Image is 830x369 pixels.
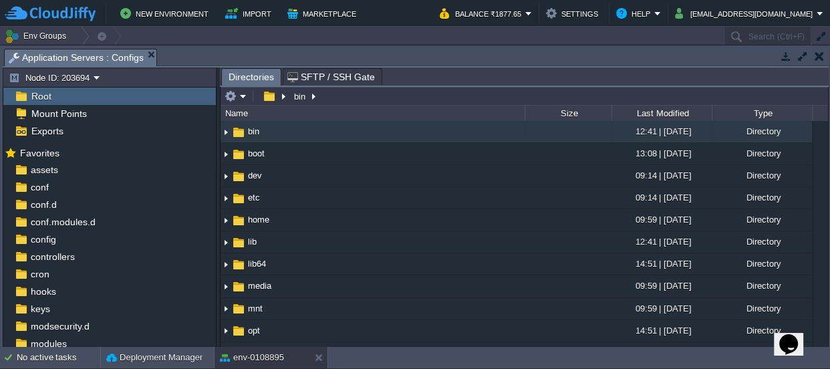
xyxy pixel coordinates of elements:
[712,209,812,230] div: Directory
[28,181,51,193] a: conf
[28,285,58,297] span: hooks
[246,192,262,203] a: etc
[231,279,246,294] img: AMDAwAAAACH5BAEAAAAALAAAAAABAAEAAAICRAEAOw==
[221,210,231,231] img: AMDAwAAAACH5BAEAAAAALAAAAAABAAEAAAICRAEAOw==
[29,108,89,120] a: Mount Points
[231,213,246,228] img: AMDAwAAAACH5BAEAAAAALAAAAAABAAEAAAICRAEAOw==
[712,121,812,142] div: Directory
[221,166,231,187] img: AMDAwAAAACH5BAEAAAAALAAAAAABAAEAAAICRAEAOw==
[611,187,712,208] div: 09:14 | [DATE]
[712,165,812,186] div: Directory
[246,236,259,247] a: lib
[231,324,246,338] img: AMDAwAAAACH5BAEAAAAALAAAAAABAAEAAAICRAEAOw==
[221,299,231,320] img: AMDAwAAAACH5BAEAAAAALAAAAAABAAEAAAICRAEAOw==
[120,5,213,21] button: New Environment
[29,125,65,137] a: Exports
[231,257,246,272] img: AMDAwAAAACH5BAEAAAAALAAAAAABAAEAAAICRAEAOw==
[712,143,812,164] div: Directory
[611,209,712,230] div: 09:59 | [DATE]
[712,275,812,296] div: Directory
[712,320,812,341] div: Directory
[611,253,712,274] div: 14:51 | [DATE]
[5,27,71,45] button: Env Groups
[712,253,812,274] div: Directory
[221,321,231,342] img: AMDAwAAAACH5BAEAAAAALAAAAAABAAEAAAICRAEAOw==
[231,191,246,206] img: AMDAwAAAACH5BAEAAAAALAAAAAABAAEAAAICRAEAOw==
[28,251,77,263] a: controllers
[28,268,51,280] span: cron
[292,90,309,102] button: bin
[611,320,712,341] div: 14:51 | [DATE]
[611,342,712,363] div: 09:14 | [DATE]
[28,338,69,350] a: modules
[28,233,58,245] a: config
[225,5,275,21] button: Import
[611,165,712,186] div: 09:14 | [DATE]
[220,351,284,364] button: env-0108895
[17,347,100,368] div: No active tasks
[712,231,812,252] div: Directory
[28,199,59,211] a: conf.d
[231,169,246,184] img: AMDAwAAAACH5BAEAAAAALAAAAAABAAEAAAICRAEAOw==
[675,5,817,21] button: [EMAIL_ADDRESS][DOMAIN_NAME]
[231,125,246,140] img: AMDAwAAAACH5BAEAAAAALAAAAAABAAEAAAICRAEAOw==
[221,144,231,164] img: AMDAwAAAACH5BAEAAAAALAAAAAABAAEAAAICRAEAOw==
[713,106,812,121] div: Type
[287,5,360,21] button: Marketplace
[246,303,265,314] a: mnt
[246,258,268,269] a: lib64
[611,275,712,296] div: 09:59 | [DATE]
[712,298,812,319] div: Directory
[28,216,98,228] a: conf.modules.d
[712,187,812,208] div: Directory
[231,235,246,250] img: AMDAwAAAACH5BAEAAAAALAAAAAABAAEAAAICRAEAOw==
[29,90,53,102] a: Root
[221,122,231,142] img: AMDAwAAAACH5BAEAAAAALAAAAAABAAEAAAICRAEAOw==
[774,316,817,356] iframe: chat widget
[231,346,246,360] img: AMDAwAAAACH5BAEAAAAALAAAAAABAAEAAAICRAEAOw==
[246,126,261,137] a: bin
[246,148,267,159] a: boot
[611,143,712,164] div: 13:08 | [DATE]
[221,87,828,106] input: Click to enter the path
[9,72,94,84] button: Node ID: 203694
[246,325,262,336] a: opt
[246,170,264,181] a: dev
[611,231,712,252] div: 12:41 | [DATE]
[712,342,812,363] div: Directory
[221,232,231,253] img: AMDAwAAAACH5BAEAAAAALAAAAAABAAEAAAICRAEAOw==
[287,69,375,85] span: SFTP / SSH Gate
[440,5,525,21] button: Balance ₹1877.65
[5,5,96,22] img: CloudJiffy
[246,280,273,291] a: media
[611,121,712,142] div: 12:41 | [DATE]
[222,106,525,121] div: Name
[229,69,274,86] span: Directories
[221,188,231,209] img: AMDAwAAAACH5BAEAAAAALAAAAAABAAEAAAICRAEAOw==
[28,164,60,176] a: assets
[28,320,92,332] a: modsecurity.d
[17,148,61,158] a: Favorites
[231,147,246,162] img: AMDAwAAAACH5BAEAAAAALAAAAAABAAEAAAICRAEAOw==
[221,277,231,297] img: AMDAwAAAACH5BAEAAAAALAAAAAABAAEAAAICRAEAOw==
[231,301,246,316] img: AMDAwAAAACH5BAEAAAAALAAAAAABAAEAAAICRAEAOw==
[246,214,271,225] span: home
[106,351,202,364] button: Deployment Manager
[616,5,654,21] button: Help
